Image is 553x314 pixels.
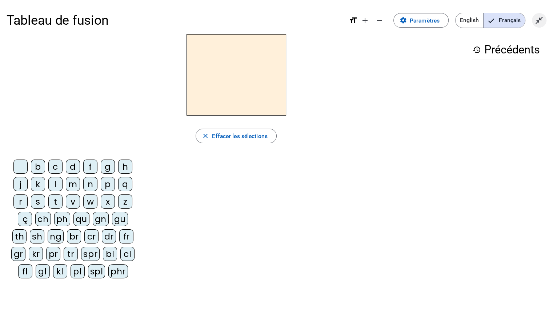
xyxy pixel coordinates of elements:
[212,131,267,141] span: Effacer les sélections
[13,177,28,191] div: j
[83,194,97,209] div: w
[66,160,80,174] div: d
[349,16,358,25] mat-icon: format_size
[101,177,115,191] div: p
[7,7,342,33] h1: Tableau de fusion
[532,13,546,28] button: Quitter le plein écran
[36,264,50,278] div: gl
[118,160,132,174] div: h
[120,247,135,261] div: cl
[71,264,85,278] div: pl
[472,45,481,54] mat-icon: history
[12,229,27,243] div: th
[101,160,115,174] div: g
[83,177,97,191] div: n
[361,16,369,25] mat-icon: add
[31,194,45,209] div: s
[30,229,44,243] div: sh
[48,160,63,174] div: c
[73,212,89,226] div: qu
[358,13,372,28] button: Augmenter la taille de la police
[31,160,45,174] div: b
[18,264,32,278] div: fl
[118,177,132,191] div: q
[18,212,32,226] div: ç
[119,229,133,243] div: fr
[66,177,80,191] div: m
[535,16,544,25] mat-icon: close_fullscreen
[484,13,525,28] span: Français
[118,194,132,209] div: z
[88,264,105,278] div: spl
[202,132,209,140] mat-icon: close
[83,160,97,174] div: f
[375,16,384,25] mat-icon: remove
[29,247,43,261] div: kr
[103,247,117,261] div: bl
[84,229,99,243] div: cr
[48,194,63,209] div: t
[48,229,64,243] div: ng
[372,13,387,28] button: Diminuer la taille de la police
[393,13,449,28] button: Paramètres
[101,194,115,209] div: x
[410,16,440,25] span: Paramètres
[46,247,60,261] div: pr
[456,13,483,28] span: English
[112,212,128,226] div: gu
[81,247,100,261] div: spr
[35,212,51,226] div: ch
[11,247,25,261] div: gr
[31,177,45,191] div: k
[48,177,63,191] div: l
[54,212,70,226] div: ph
[66,194,80,209] div: v
[455,13,525,28] mat-button-toggle-group: Language selection
[472,41,540,59] h3: Précédents
[64,247,78,261] div: tr
[196,129,277,143] button: Effacer les sélections
[400,17,407,24] mat-icon: settings
[67,229,81,243] div: br
[93,212,109,226] div: gn
[102,229,116,243] div: dr
[108,264,128,278] div: phr
[13,194,28,209] div: r
[53,264,67,278] div: kl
